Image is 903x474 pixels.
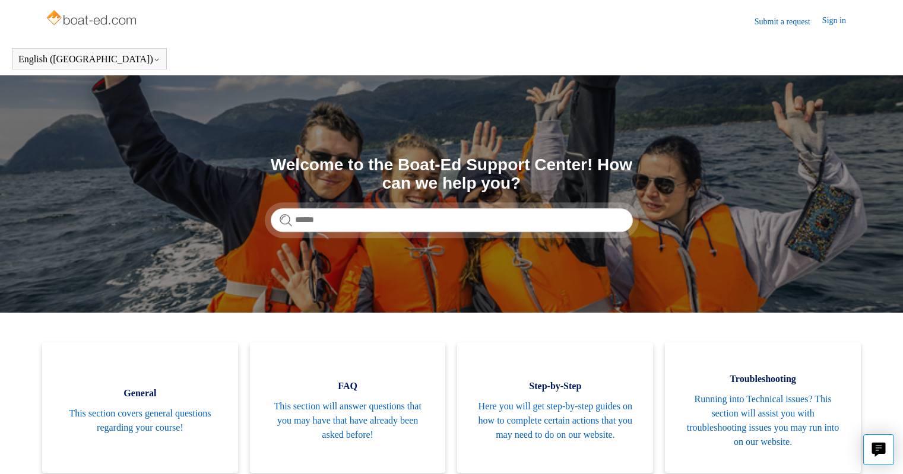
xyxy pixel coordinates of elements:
img: Boat-Ed Help Center home page [45,7,140,31]
a: General This section covers general questions regarding your course! [42,342,238,473]
a: FAQ This section will answer questions that you may have that have already been asked before! [250,342,446,473]
h1: Welcome to the Boat-Ed Support Center! How can we help you? [271,156,633,193]
span: Troubleshooting [683,372,843,386]
span: Step-by-Step [475,379,635,393]
span: Running into Technical issues? This section will assist you with troubleshooting issues you may r... [683,392,843,449]
a: Sign in [822,14,858,28]
input: Search [271,208,633,232]
button: English ([GEOGRAPHIC_DATA]) [18,54,160,65]
span: General [60,386,220,400]
a: Submit a request [755,15,822,28]
span: FAQ [268,379,428,393]
a: Troubleshooting Running into Technical issues? This section will assist you with troubleshooting ... [665,342,861,473]
span: This section covers general questions regarding your course! [60,406,220,435]
span: This section will answer questions that you may have that have already been asked before! [268,399,428,442]
a: Step-by-Step Here you will get step-by-step guides on how to complete certain actions that you ma... [457,342,653,473]
span: Here you will get step-by-step guides on how to complete certain actions that you may need to do ... [475,399,635,442]
button: Live chat [863,434,894,465]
